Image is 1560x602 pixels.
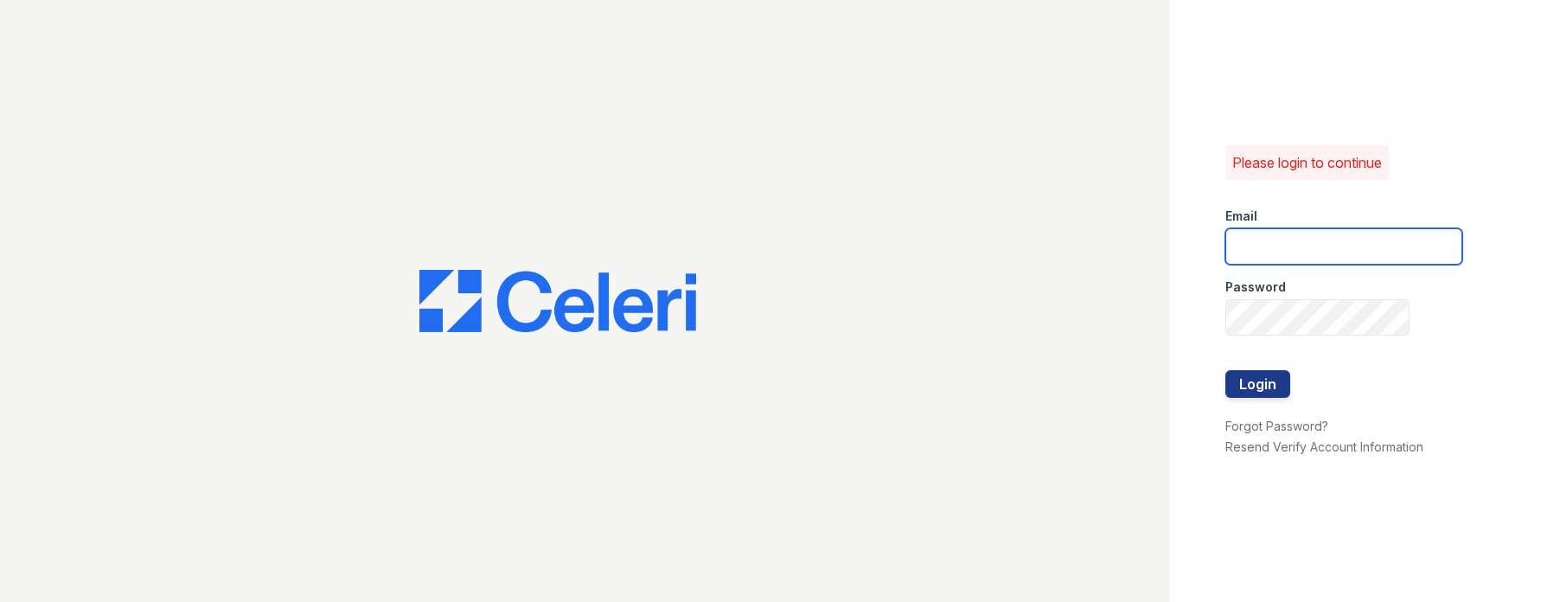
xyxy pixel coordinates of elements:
a: Resend Verify Account Information [1225,439,1423,454]
a: Forgot Password? [1225,419,1328,433]
button: Login [1225,370,1290,398]
label: Email [1225,208,1257,225]
label: Password [1225,279,1286,296]
p: Please login to continue [1232,152,1382,173]
img: CE_Logo_Blue-a8612792a0a2168367f1c8372b55b34899dd931a85d93a1a3d3e32e68fde9ad4.png [419,270,696,332]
